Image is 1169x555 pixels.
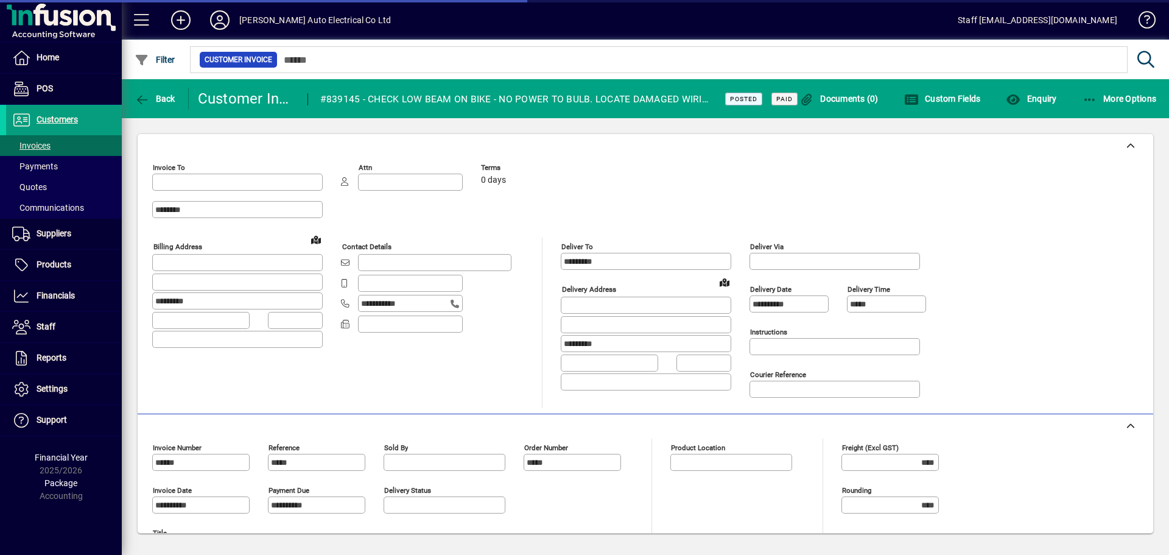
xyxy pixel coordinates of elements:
button: Filter [132,49,178,71]
a: Reports [6,343,122,373]
div: Staff [EMAIL_ADDRESS][DOMAIN_NAME] [958,10,1117,30]
mat-label: Delivery time [848,285,890,294]
div: Customer Invoice [198,89,295,108]
button: Documents (0) [796,88,882,110]
span: Products [37,260,71,269]
app-page-header-button: Back [122,88,189,110]
span: Suppliers [37,228,71,238]
a: Staff [6,312,122,342]
mat-label: Order number [524,444,568,452]
mat-label: Instructions [750,328,787,336]
mat-label: Deliver via [750,242,784,251]
span: Home [37,52,59,62]
button: Custom Fields [901,88,984,110]
button: Add [161,9,200,31]
a: Invoices [6,135,122,156]
mat-label: Sold by [384,444,408,452]
span: Posted [730,95,757,103]
button: Back [132,88,178,110]
a: Quotes [6,177,122,197]
mat-label: Title [153,529,167,537]
a: POS [6,74,122,104]
a: Settings [6,374,122,405]
span: Reports [37,353,66,362]
span: Payments [12,161,58,171]
a: View on map [306,230,326,249]
span: Back [135,94,175,104]
span: Support [37,415,67,425]
a: Communications [6,197,122,218]
mat-label: Attn [359,163,372,172]
span: Enquiry [1006,94,1056,104]
span: 0 days [481,175,506,185]
span: Communications [12,203,84,213]
span: Financial Year [35,453,88,462]
span: Package [44,478,77,488]
span: Paid [776,95,793,103]
mat-label: Invoice date [153,486,192,495]
a: Support [6,405,122,436]
span: Quotes [12,182,47,192]
mat-label: Delivery status [384,486,431,495]
mat-label: Freight (excl GST) [842,444,899,452]
mat-label: Deliver To [561,242,593,251]
mat-label: Payment due [269,486,309,495]
span: Documents (0) [799,94,879,104]
mat-label: Product location [671,444,725,452]
button: Profile [200,9,239,31]
a: Products [6,250,122,280]
mat-label: Invoice number [153,444,202,452]
button: Enquiry [1003,88,1059,110]
span: Invoices [12,141,51,150]
span: Terms [481,164,554,172]
a: View on map [715,272,734,292]
span: More Options [1083,94,1157,104]
button: More Options [1079,88,1160,110]
a: Knowledge Base [1129,2,1154,42]
mat-label: Reference [269,444,300,452]
mat-label: Invoice To [153,163,185,172]
span: POS [37,83,53,93]
a: Home [6,43,122,73]
span: Customer Invoice [205,54,272,66]
a: Financials [6,281,122,311]
mat-label: Courier Reference [750,370,806,379]
a: Suppliers [6,219,122,249]
span: Customers [37,115,78,124]
span: Filter [135,55,175,65]
span: Staff [37,322,55,331]
span: Custom Fields [904,94,981,104]
div: [PERSON_NAME] Auto Electrical Co Ltd [239,10,391,30]
span: Financials [37,291,75,300]
mat-label: Delivery date [750,285,792,294]
mat-label: Rounding [842,486,871,495]
div: #839145 - CHECK LOW BEAM ON BIKE - NO POWER TO BULB. LOCATE DAMAGED WIRING ON HANDLE BAR. [320,90,710,109]
a: Payments [6,156,122,177]
span: Settings [37,384,68,394]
